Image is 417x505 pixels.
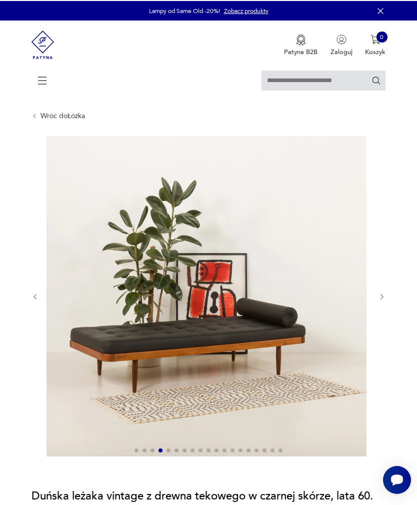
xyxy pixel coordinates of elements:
img: Patyna - sklep z meblami i dekoracjami vintage [31,20,54,68]
button: Patyna B2B [284,34,317,56]
img: Ikona medalu [296,34,306,45]
a: Zobacz produkty [224,6,268,14]
h1: Duńska leżaka vintage z drewna tekowego w czarnej skórze, lata 60. [31,487,373,502]
iframe: Smartsupp widget button [383,465,411,493]
button: 0Koszyk [365,34,385,56]
p: Koszyk [365,47,385,56]
img: Ikonka użytkownika [336,34,346,44]
button: Zaloguj [330,34,352,56]
button: Szukaj [371,75,381,84]
p: Patyna B2B [284,47,317,56]
a: Ikona medaluPatyna B2B [284,34,317,56]
div: 0 [376,31,387,42]
p: Lampy od Same Old -20%! [149,6,220,14]
img: Zdjęcie produktu Duńska leżaka vintage z drewna tekowego w czarnej skórze, lata 60. [46,135,366,455]
img: Ikona koszyka [370,34,380,44]
a: Wróć doŁóżka [40,111,85,119]
p: Zaloguj [330,47,352,56]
